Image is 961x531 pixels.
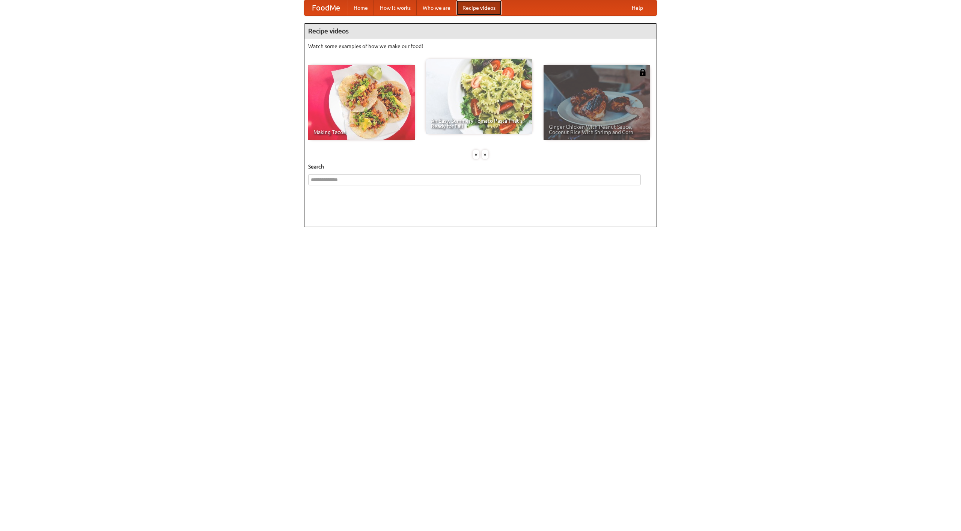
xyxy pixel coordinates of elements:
span: Making Tacos [313,129,410,135]
a: Who we are [417,0,456,15]
a: Home [348,0,374,15]
div: « [473,150,479,159]
img: 483408.png [639,69,646,76]
a: Recipe videos [456,0,502,15]
a: Help [626,0,649,15]
h5: Search [308,163,653,170]
a: How it works [374,0,417,15]
a: FoodMe [304,0,348,15]
a: An Easy, Summery Tomato Pasta That's Ready for Fall [426,59,532,134]
h4: Recipe videos [304,24,657,39]
p: Watch some examples of how we make our food! [308,42,653,50]
a: Making Tacos [308,65,415,140]
div: » [482,150,488,159]
span: An Easy, Summery Tomato Pasta That's Ready for Fall [431,118,527,129]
